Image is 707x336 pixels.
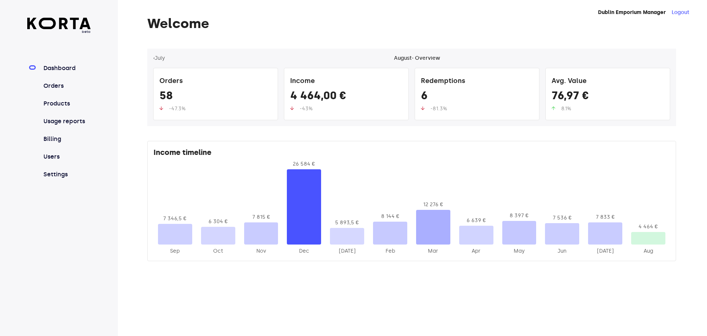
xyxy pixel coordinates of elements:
img: up [159,106,163,110]
div: 6 304 € [201,218,235,225]
div: 4 464,00 € [290,89,402,105]
div: 76,97 € [552,89,664,105]
div: 7 815 € [244,214,278,221]
div: 2025-May [502,247,537,255]
div: 2024-Dec [287,247,321,255]
button: Logout [672,9,689,16]
span: -81.3% [430,105,447,112]
h1: Welcome [147,16,676,31]
div: 5 893,5 € [330,219,364,226]
span: beta [27,29,91,34]
div: 7 536 € [545,214,579,222]
div: 7 346,5 € [158,215,192,222]
img: up [290,106,294,110]
img: up [421,106,425,110]
div: Orders [159,74,272,89]
div: 26 584 € [287,160,321,168]
img: up [552,106,555,110]
a: Orders [42,82,91,90]
div: Avg. Value [552,74,664,89]
div: 2024-Nov [244,247,278,255]
div: 2024-Oct [201,247,235,255]
a: Usage reports [42,117,91,126]
div: August - Overview [394,55,440,62]
a: Products [42,99,91,108]
a: Users [42,152,91,161]
div: Income timeline [154,147,670,160]
span: -43% [300,105,313,112]
div: 2025-Jul [588,247,622,255]
div: 2025-Jan [330,247,364,255]
div: 7 833 € [588,214,622,221]
div: 2025-Aug [631,247,665,255]
div: 2025-Apr [459,247,493,255]
a: beta [27,18,91,34]
a: Dashboard [42,64,91,73]
div: 8 144 € [373,213,407,220]
button: ‹July [153,55,165,62]
div: 58 [159,89,272,105]
div: Redemptions [421,74,533,89]
div: 8 397 € [502,212,537,219]
div: 2024-Sep [158,247,192,255]
div: 2025-Mar [416,247,450,255]
a: Billing [42,135,91,143]
div: 6 [421,89,533,105]
div: 4 464 € [631,223,665,231]
div: Income [290,74,402,89]
div: 6 639 € [459,217,493,224]
div: 2025-Jun [545,247,579,255]
a: Settings [42,170,91,179]
strong: Dublin Emporium Manager [598,9,666,15]
span: 8.1% [561,105,571,112]
div: 2025-Feb [373,247,407,255]
img: Korta [27,18,91,29]
span: -47.3% [169,105,186,112]
div: 12 276 € [416,201,450,208]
